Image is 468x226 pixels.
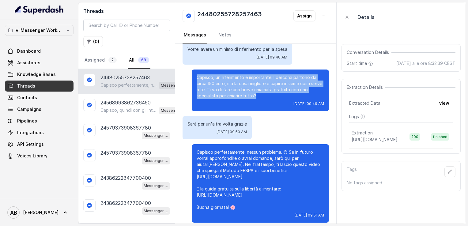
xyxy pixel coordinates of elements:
[128,52,150,69] a: All68
[100,107,157,113] p: Capisco, quindi con gli integratori hai avuto risultati ma non è stato sostenibile a lungo termin...
[5,139,74,150] a: API Settings
[17,71,56,77] span: Knowledge Bases
[17,95,37,101] span: Contacts
[5,127,74,138] a: Integrations
[17,118,37,124] span: Pipelines
[5,150,74,161] a: Voices Library
[100,124,151,131] p: 24579373908367780
[17,141,44,147] span: API Settings
[347,166,357,177] p: Tags
[187,121,247,127] p: Sarà per un'altra volta grazie
[347,49,391,55] span: Conversation Details
[347,60,374,66] span: Start time
[5,25,74,36] button: ★ Messenger Workspace
[5,92,74,103] a: Contacts
[17,60,40,66] span: Assistants
[100,74,150,81] p: 24480255728257463
[357,13,375,21] p: Details
[5,115,74,126] a: Pipelines
[144,133,168,139] p: Messenger Metodo FESPA v2
[144,208,168,214] p: Messenger Metodo FESPA v2
[5,69,74,80] a: Knowledge Bases
[396,60,455,66] span: [DATE] alle ore 8:32:39 CEST
[17,130,44,136] span: Integrations
[100,174,151,182] p: 24386222847700400
[5,57,74,68] a: Assistants
[83,36,103,47] button: (0)
[83,7,170,15] h2: Threads
[100,82,157,88] p: Capisco perfettamente, nessun problema. 😊 Se in futuro vorrai approfondire o avrai domande, sarò ...
[161,82,185,89] p: Messenger Metodo FESPA v2
[83,52,170,69] nav: Tabs
[108,57,117,63] span: 2
[183,27,207,43] a: Messages
[197,149,324,210] p: Capisco perfettamente, nessun problema. 😊 Se in futuro vorrai approfondire o avrai domande, sarò ...
[217,27,233,43] a: Notes
[431,133,449,141] span: finished
[5,104,74,115] a: Campaigns
[144,183,168,189] p: Messenger Metodo FESPA v2
[187,46,287,52] p: Vorrei avere un minimo di riferimento per la spesa
[5,204,74,221] a: [PERSON_NAME]
[144,158,168,164] p: Messenger Metodo FESPA v2
[217,130,247,134] span: [DATE] 09:50 AM
[257,55,287,60] span: [DATE] 09:48 AM
[17,48,41,54] span: Dashboard
[183,27,329,43] nav: Tabs
[100,199,151,207] p: 24386222847700400
[5,81,74,92] a: Threads
[293,101,324,106] span: [DATE] 09:49 AM
[161,107,185,114] p: Messenger Metodo FESPA v2
[83,20,170,31] input: Search by Call ID or Phone Number
[197,74,324,99] p: Capisco, un riferimento è importante. I percorsi partono da circa 150 euro, ma la cosa migliore è...
[352,137,398,142] span: [URL][DOMAIN_NAME]
[293,10,315,21] button: Assign
[347,180,455,186] p: No tags assigned
[197,10,262,22] h2: 24480255728257463
[17,83,35,89] span: Threads
[5,46,74,57] a: Dashboard
[23,209,58,216] span: [PERSON_NAME]
[409,133,420,141] span: 200
[100,99,151,106] p: 24568993862736450
[349,100,380,106] span: Extracted Data
[138,57,149,63] span: 68
[15,5,64,15] img: light.svg
[436,98,453,109] button: view
[349,114,453,120] p: Logs ( 1 )
[83,52,118,69] a: Assigned2
[15,27,64,34] p: ★ Messenger Workspace
[10,209,17,216] text: AB
[295,213,324,218] span: [DATE] 09:51 AM
[100,149,151,156] p: 24579373908367780
[347,84,385,90] span: Extraction Details
[17,153,47,159] span: Voices Library
[352,130,373,136] p: Extraction
[17,106,41,112] span: Campaigns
